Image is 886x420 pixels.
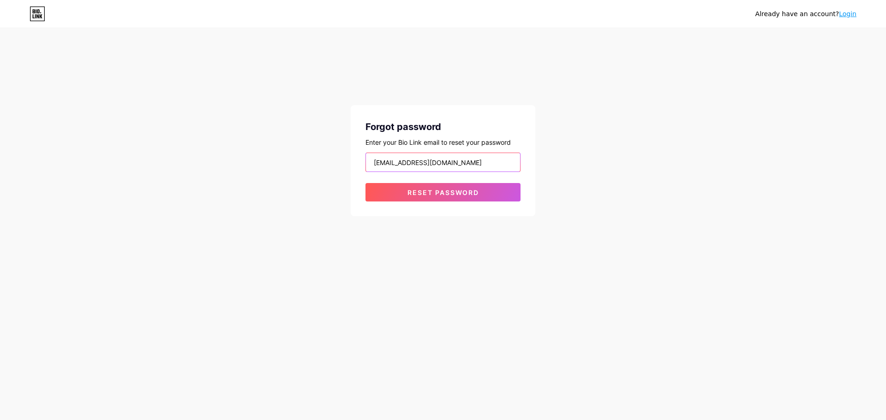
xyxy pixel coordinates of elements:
[839,10,856,18] a: Login
[407,189,479,196] span: Reset password
[755,9,856,19] div: Already have an account?
[365,120,521,134] div: Forgot password
[365,183,521,201] button: Reset password
[365,137,521,147] div: Enter your Bio Link email to reset your password
[366,153,520,172] input: Email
